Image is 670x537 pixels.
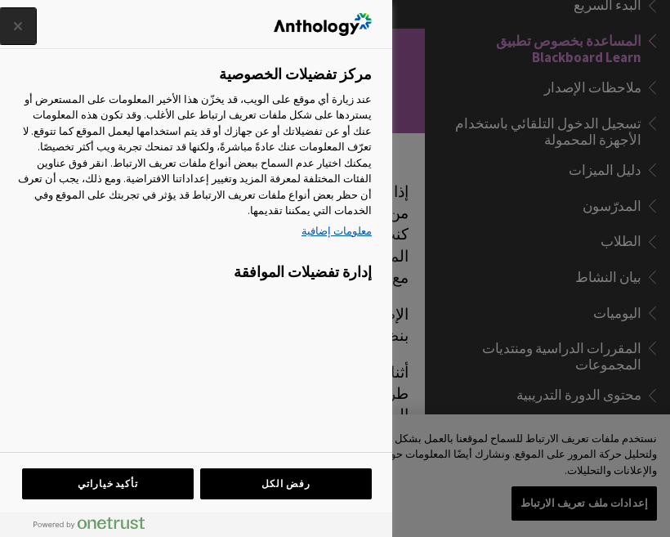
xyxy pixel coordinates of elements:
[14,263,372,289] h3: إدارة تفضيلات الموافقة
[274,8,372,41] div: شعار الشركة
[33,517,145,530] img: Powered by OneTrust يفتح في علامة تبويب جديدة
[14,223,372,239] a: مزيد من المعلومات حول خصوصيتك, يفتح في علامة تبويب جديدة
[14,92,372,244] div: عند زيارة أي موقع على الويب، قد يخزّن هذا الأخير المعلومات على المستعرض أو يستردها على شكل ملفات ...
[219,65,372,83] h2: مركز تفضيلات الخصوصية
[20,517,145,537] a: Powered by OneTrust يفتح في علامة تبويب جديدة
[200,468,372,499] button: رفض الكل
[22,468,194,499] button: تأكيد خياراتي
[274,13,372,36] img: شعار الشركة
